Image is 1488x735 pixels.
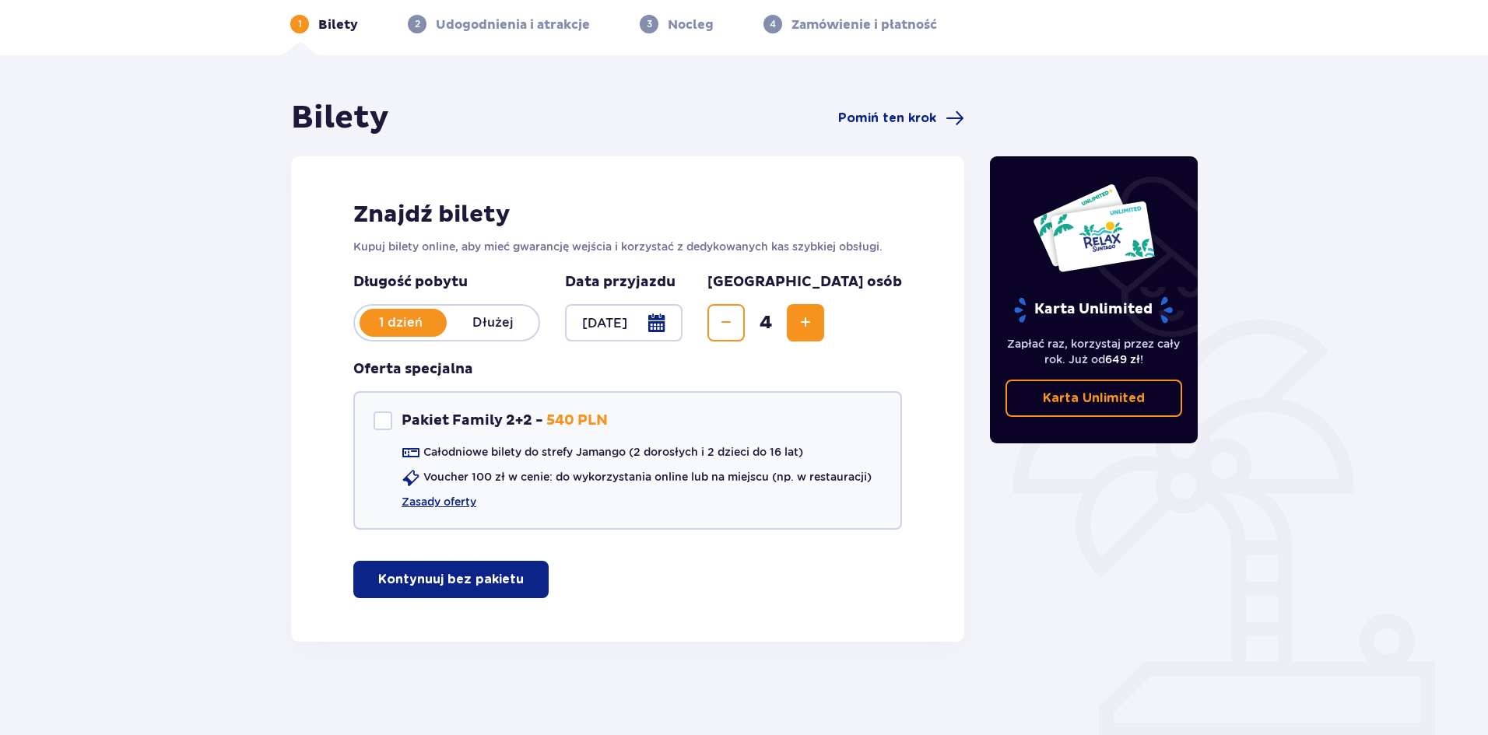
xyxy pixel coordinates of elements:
[298,17,302,31] p: 1
[565,273,676,292] p: Data przyjazdu
[770,17,776,31] p: 4
[402,411,543,430] p: Pakiet Family 2+2 -
[415,17,420,31] p: 2
[647,17,652,31] p: 3
[353,239,902,254] p: Kupuj bilety online, aby mieć gwarancję wejścia i korzystać z dedykowanych kas szybkiej obsługi.
[707,304,745,341] button: Decrease
[402,494,476,509] a: Zasady oferty
[1043,390,1145,407] p: Karta Unlimited
[1005,336,1183,367] p: Zapłać raz, korzystaj przez cały rok. Już od !
[668,16,714,33] p: Nocleg
[353,561,549,598] button: Kontynuuj bez pakietu
[423,469,872,485] p: Voucher 100 zł w cenie: do wykorzystania online lub na miejscu (np. w restauracji)
[423,444,803,460] p: Całodniowe bilety do strefy Jamango (2 dorosłych i 2 dzieci do 16 lat)
[353,200,902,229] h2: Znajdź bilety
[378,571,524,588] p: Kontynuuj bez pakietu
[707,273,902,292] p: [GEOGRAPHIC_DATA] osób
[1105,353,1140,366] span: 649 zł
[1012,296,1174,324] p: Karta Unlimited
[436,16,590,33] p: Udogodnienia i atrakcje
[355,314,447,331] p: 1 dzień
[353,273,540,292] p: Długość pobytu
[318,16,358,33] p: Bilety
[1005,380,1183,417] a: Karta Unlimited
[791,16,937,33] p: Zamówienie i płatność
[546,411,608,430] p: 540 PLN
[838,110,936,127] span: Pomiń ten krok
[787,304,824,341] button: Increase
[748,311,784,334] span: 4
[353,360,473,379] p: Oferta specjalna
[291,99,389,138] h1: Bilety
[447,314,539,331] p: Dłużej
[838,109,964,128] a: Pomiń ten krok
